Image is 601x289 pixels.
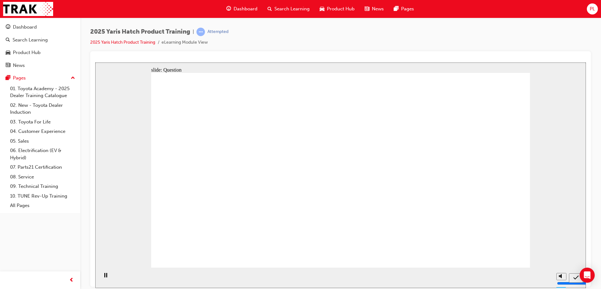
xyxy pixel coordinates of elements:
span: pages-icon [6,75,10,81]
a: All Pages [8,201,78,210]
button: Mute (Ctrl+Alt+M) [461,210,471,218]
a: car-iconProduct Hub [315,3,360,15]
a: 09. Technical Training [8,182,78,191]
a: news-iconNews [360,3,389,15]
div: Product Hub [13,49,41,56]
div: News [13,62,25,69]
button: Submit (Ctrl+Alt+S) [474,211,488,220]
div: misc controls [458,205,471,226]
span: search-icon [6,37,10,43]
span: | [193,28,194,35]
span: car-icon [320,5,324,13]
a: 2025 Yaris Hatch Product Training [90,40,155,45]
div: Pages [13,74,26,82]
span: PL [590,5,595,13]
button: Pages [3,72,78,84]
a: 06. Electrification (EV & Hybrid) [8,146,78,162]
a: 05. Sales [8,136,78,146]
span: pages-icon [394,5,399,13]
span: learningRecordVerb_ATTEMPT-icon [196,28,205,36]
span: News [372,5,384,13]
a: 10. TUNE Rev-Up Training [8,191,78,201]
a: search-iconSearch Learning [262,3,315,15]
span: up-icon [71,74,75,82]
a: pages-iconPages [389,3,419,15]
div: Attempted [207,29,229,35]
span: news-icon [6,63,10,68]
span: guage-icon [226,5,231,13]
a: 01. Toyota Academy - 2025 Dealer Training Catalogue [8,84,78,101]
a: guage-iconDashboard [221,3,262,15]
a: 07. Parts21 Certification [8,162,78,172]
span: prev-icon [69,276,74,284]
a: Dashboard [3,21,78,33]
button: DashboardSearch LearningProduct HubNews [3,20,78,72]
a: Product Hub [3,47,78,58]
button: PL [587,3,598,14]
div: Open Intercom Messenger [580,268,595,283]
input: volume [462,218,502,223]
span: news-icon [365,5,369,13]
a: 02. New - Toyota Dealer Induction [8,101,78,117]
nav: slide navigation [474,205,488,226]
div: Dashboard [13,24,37,31]
img: Trak [3,2,53,16]
span: Search Learning [274,5,310,13]
span: Product Hub [327,5,355,13]
div: Search Learning [13,36,48,44]
div: playback controls [3,205,14,226]
a: 03. Toyota For Life [8,117,78,127]
a: 08. Service [8,172,78,182]
span: Dashboard [234,5,257,13]
a: Search Learning [3,34,78,46]
li: eLearning Module View [162,39,208,46]
a: 04. Customer Experience [8,127,78,136]
span: Pages [401,5,414,13]
button: Pause (Ctrl+Alt+P) [3,210,14,221]
a: News [3,60,78,71]
span: search-icon [267,5,272,13]
span: 2025 Yaris Hatch Product Training [90,28,190,35]
span: car-icon [6,50,10,56]
span: guage-icon [6,25,10,30]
